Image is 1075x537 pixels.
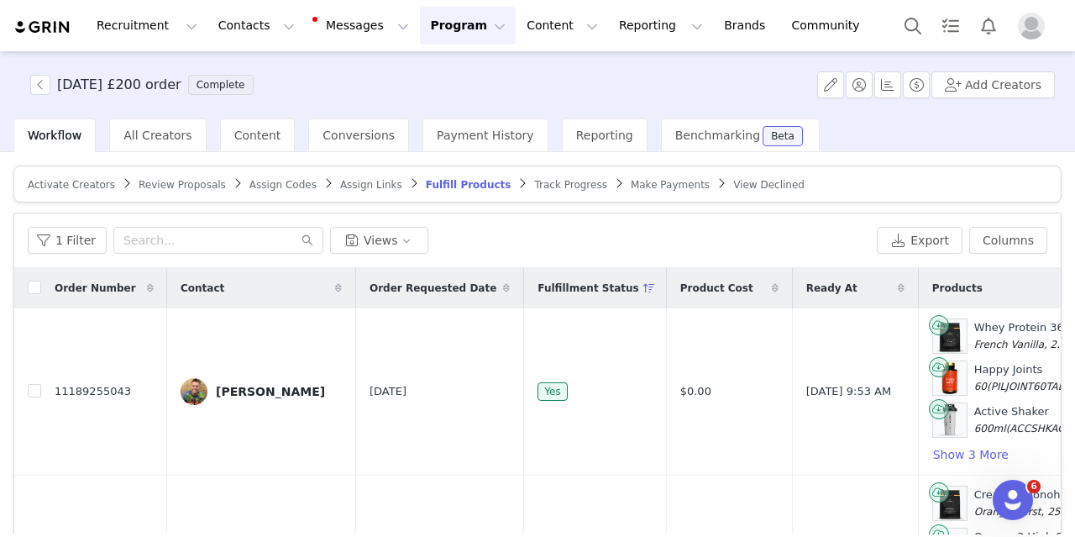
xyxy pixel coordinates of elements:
[806,383,892,400] span: [DATE] 9:53 AM
[181,378,342,405] a: [PERSON_NAME]
[1008,13,1062,39] button: Profile
[771,131,794,141] div: Beta
[340,179,402,191] span: Assign Links
[933,403,967,437] img: Product Image
[55,281,136,296] span: Order Number
[974,381,987,392] span: 60
[249,179,317,191] span: Assign Codes
[970,7,1007,45] button: Notifications
[1018,13,1045,39] img: placeholder-profile.jpg
[302,234,313,246] i: icon: search
[28,179,115,191] span: Activate Creators
[330,227,428,254] button: Views
[113,227,323,254] input: Search...
[370,281,496,296] span: Order Requested Date
[537,382,567,401] span: Yes
[13,19,72,35] img: grin logo
[30,75,260,95] span: [object Object]
[969,227,1047,254] button: Columns
[933,319,967,353] img: Product Image
[181,281,224,296] span: Contact
[714,7,780,45] a: Brands
[306,7,419,45] button: Messages
[933,361,967,395] img: Product Image
[234,129,281,142] span: Content
[208,7,305,45] button: Contacts
[28,129,81,142] span: Workflow
[806,281,857,296] span: Ready At
[181,378,207,405] img: ffdd4f42-d908-4e97-b87e-7eb88998c601.jpg
[537,281,638,296] span: Fulfillment Status
[974,361,1069,394] div: Happy Joints
[733,179,805,191] span: View Declined
[974,506,1073,518] span: Orange Burst, 250g
[675,129,760,142] span: Benchmarking
[993,480,1033,520] iframe: Intercom live chat
[782,7,878,45] a: Community
[139,179,226,191] span: Review Proposals
[987,381,1069,392] span: (PILJOINT60TAB)
[933,487,967,520] img: Product Image
[57,75,181,95] h3: [DATE] £200 order
[55,383,131,400] span: 11189255043
[609,7,713,45] button: Reporting
[123,129,191,142] span: All Creators
[437,129,534,142] span: Payment History
[680,383,711,400] span: $0.00
[877,227,962,254] button: Export
[216,385,325,398] div: [PERSON_NAME]
[28,227,107,254] button: 1 Filter
[534,179,606,191] span: Track Progress
[631,179,710,191] span: Make Payments
[188,75,254,95] span: Complete
[576,129,633,142] span: Reporting
[1027,480,1041,493] span: 6
[974,423,1006,434] span: 600ml
[680,281,753,296] span: Product Cost
[932,7,969,45] a: Tasks
[517,7,608,45] button: Content
[370,383,406,400] span: [DATE]
[932,281,983,296] span: Products
[420,7,516,45] button: Program
[932,445,1009,465] button: Show 3 More
[322,129,395,142] span: Conversions
[894,7,931,45] button: Search
[87,7,207,45] button: Recruitment
[426,179,511,191] span: Fulfill Products
[931,71,1055,98] button: Add Creators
